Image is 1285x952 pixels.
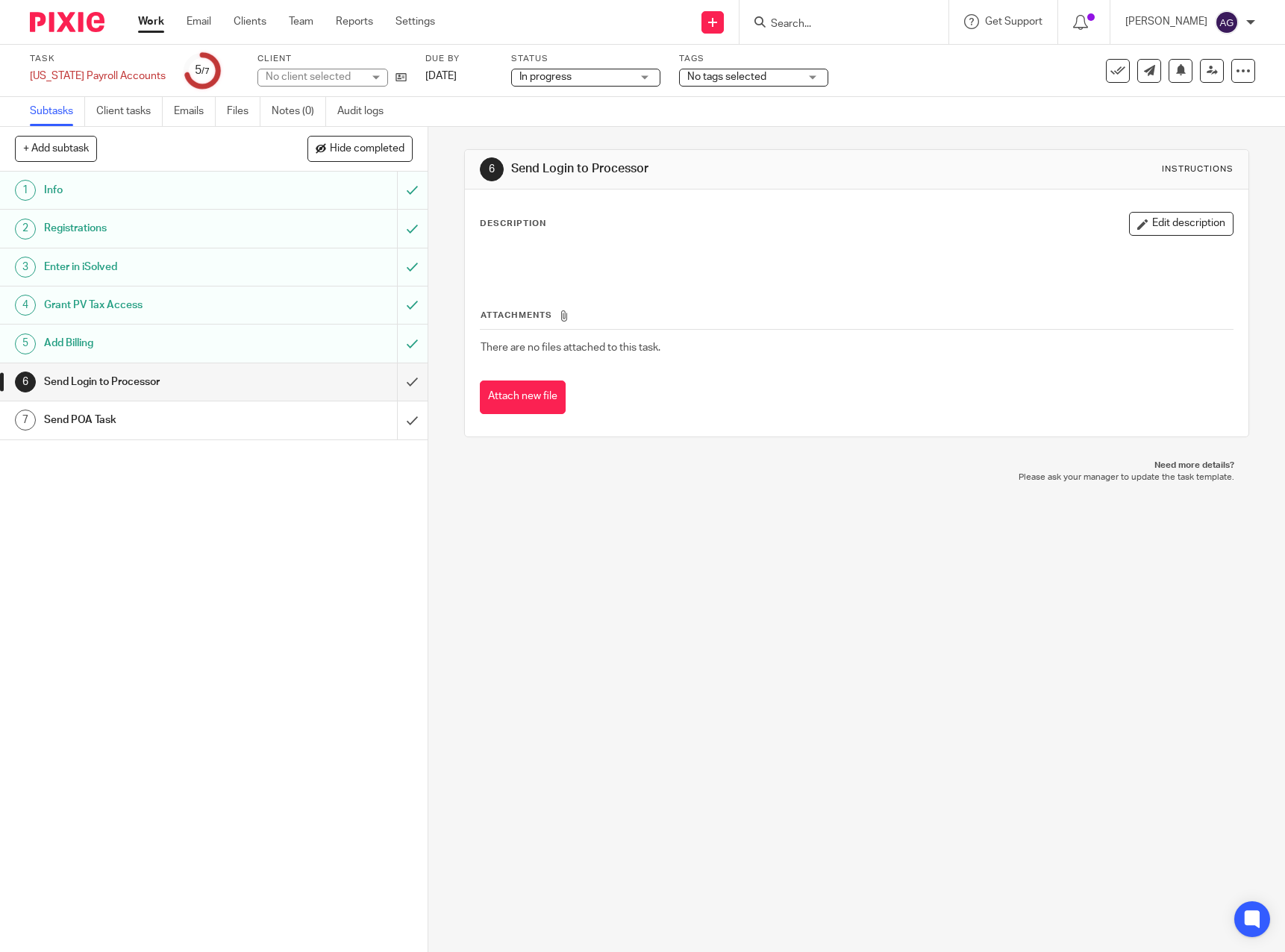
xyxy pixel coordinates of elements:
p: [PERSON_NAME] [1125,14,1207,29]
span: In progress [519,72,572,82]
div: No client selected [266,69,363,84]
div: 2 [15,219,36,239]
a: Subtasks [30,97,85,126]
h1: Enter in iSolved [44,256,269,278]
label: Tags [679,53,828,65]
label: Task [30,53,166,65]
h1: Send Login to Processor [511,161,888,177]
h1: Add Billing [44,332,269,354]
span: Attachments [481,311,552,319]
a: Reports [336,14,373,29]
h1: Registrations [44,217,269,239]
span: Hide completed [330,143,404,155]
p: Need more details? [479,460,1234,472]
h1: Info [44,179,269,201]
div: 7 [15,410,36,430]
h1: Send Login to Processor [44,371,269,393]
img: Pixie [30,12,104,32]
a: Work [138,14,164,29]
div: 6 [480,157,504,181]
a: Team [289,14,313,29]
a: Clients [234,14,266,29]
button: + Add subtask [15,136,97,161]
a: Emails [174,97,216,126]
p: Description [480,218,546,230]
div: Idaho Payroll Accounts [30,69,166,84]
button: Edit description [1129,212,1234,236]
h1: Grant PV Tax Access [44,294,269,316]
button: Hide completed [307,136,413,161]
span: There are no files attached to this task. [481,342,660,353]
div: 1 [15,180,36,201]
label: Client [257,53,407,65]
div: [US_STATE] Payroll Accounts [30,69,166,84]
div: 4 [15,295,36,316]
div: 6 [15,372,36,392]
label: Due by [425,53,493,65]
small: /7 [201,67,210,75]
p: Please ask your manager to update the task template. [479,472,1234,483]
button: Attach new file [480,381,566,414]
div: 5 [15,333,36,354]
a: Audit logs [337,97,395,126]
input: Search [769,18,904,31]
a: Notes (0) [272,97,326,126]
h1: Send POA Task [44,409,269,431]
img: svg%3E [1215,10,1239,34]
a: Email [187,14,211,29]
a: Settings [395,14,435,29]
span: No tags selected [687,72,766,82]
a: Client tasks [96,97,163,126]
a: Files [227,97,260,126]
span: [DATE] [425,71,457,81]
div: 5 [195,62,210,79]
span: Get Support [985,16,1042,27]
label: Status [511,53,660,65]
div: 3 [15,257,36,278]
div: Instructions [1162,163,1234,175]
